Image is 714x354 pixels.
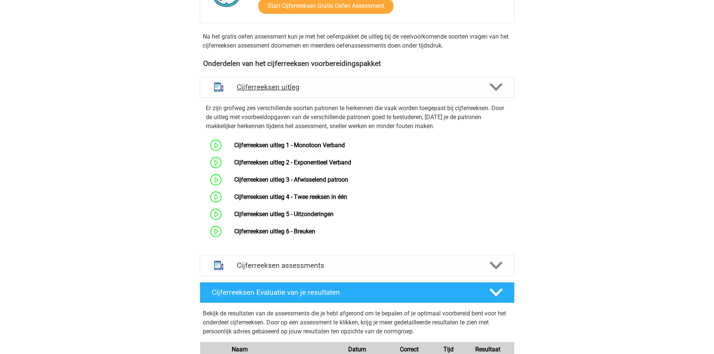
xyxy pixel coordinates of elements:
div: Naam [226,345,331,354]
p: Bekijk de resultaten van de assessments die je hebt afgerond om te bepalen of je optimaal voorber... [203,309,512,336]
h4: Cijferreeksen Evaluatie van je resultaten [212,288,477,297]
a: Cijferreeksen uitleg 3 - Afwisselend patroon [234,176,348,183]
a: Cijferreeksen uitleg 2 - Exponentieel Verband [234,159,351,166]
a: assessments Cijferreeksen assessments [197,255,518,276]
div: Datum [331,345,383,354]
img: cijferreeksen assessments [209,256,228,275]
img: cijferreeksen uitleg [209,78,228,97]
div: Tijd [436,345,462,354]
div: Correct [383,345,436,354]
a: Cijferreeksen uitleg 1 - Monotoon Verband [234,142,345,149]
a: Cijferreeksen uitleg 5 - Uitzonderingen [234,211,334,218]
h4: Onderdelen van het cijferreeksen voorbereidingspakket [203,59,511,68]
a: Cijferreeksen uitleg 6 - Breuken [234,228,315,235]
a: Cijferreeksen uitleg 4 - Twee reeksen in één [234,193,347,200]
h4: Cijferreeksen assessments [237,261,477,270]
div: Resultaat [462,345,514,354]
a: Cijferreeksen Evaluatie van je resultaten [197,282,518,303]
a: uitleg Cijferreeksen uitleg [197,77,518,98]
p: Er zijn grofweg zes verschillende soorten patronen te herkennen die vaak worden toegepast bij cij... [206,104,509,131]
div: Na het gratis oefen assessment kun je met het oefenpakket de uitleg bij de veelvoorkomende soorte... [200,32,515,50]
h4: Cijferreeksen uitleg [237,83,477,91]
